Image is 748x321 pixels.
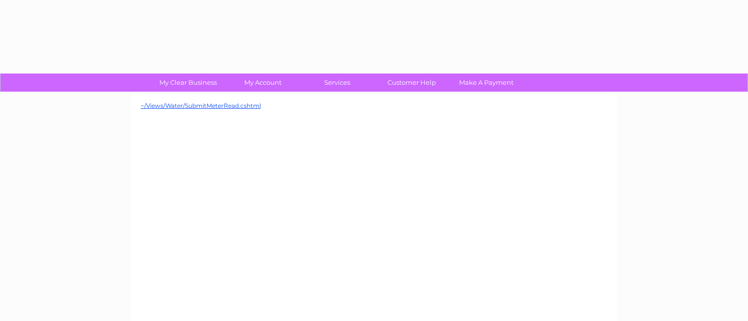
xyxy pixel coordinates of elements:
a: My Account [222,74,303,92]
a: Services [297,74,378,92]
a: Customer Help [371,74,452,92]
a: Make A Payment [446,74,527,92]
a: My Clear Business [148,74,229,92]
a: ~/Views/Water/SubmitMeterRead.cshtml [141,102,261,109]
